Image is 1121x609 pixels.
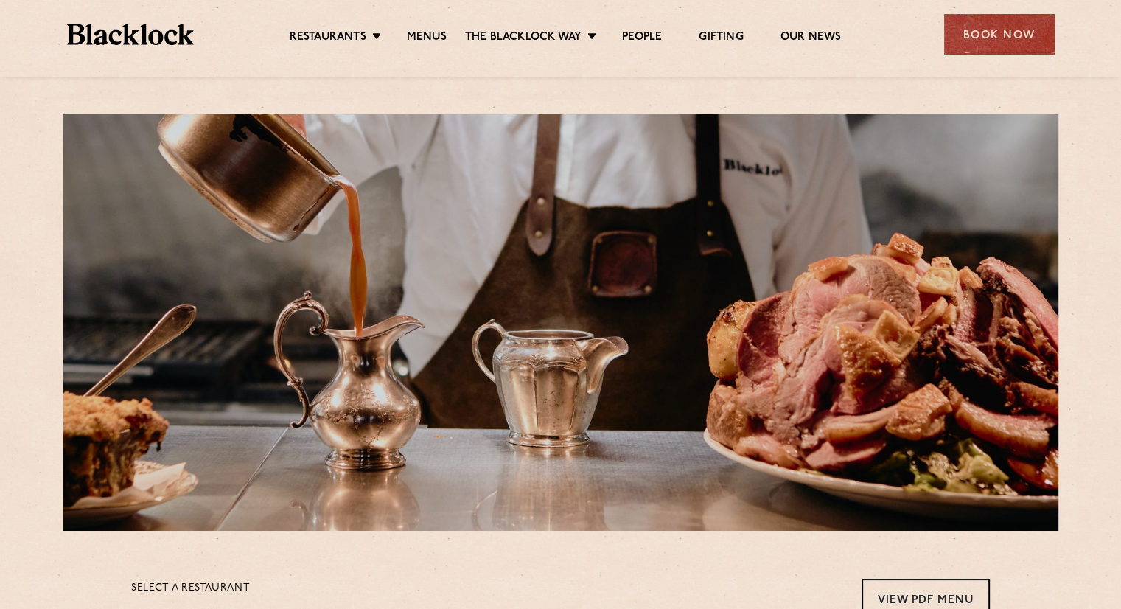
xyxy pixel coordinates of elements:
[944,14,1055,55] div: Book Now
[407,30,447,46] a: Menus
[780,30,842,46] a: Our News
[465,30,582,46] a: The Blacklock Way
[290,30,366,46] a: Restaurants
[622,30,662,46] a: People
[699,30,743,46] a: Gifting
[131,579,250,598] p: Select a restaurant
[67,24,195,45] img: BL_Textured_Logo-footer-cropped.svg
